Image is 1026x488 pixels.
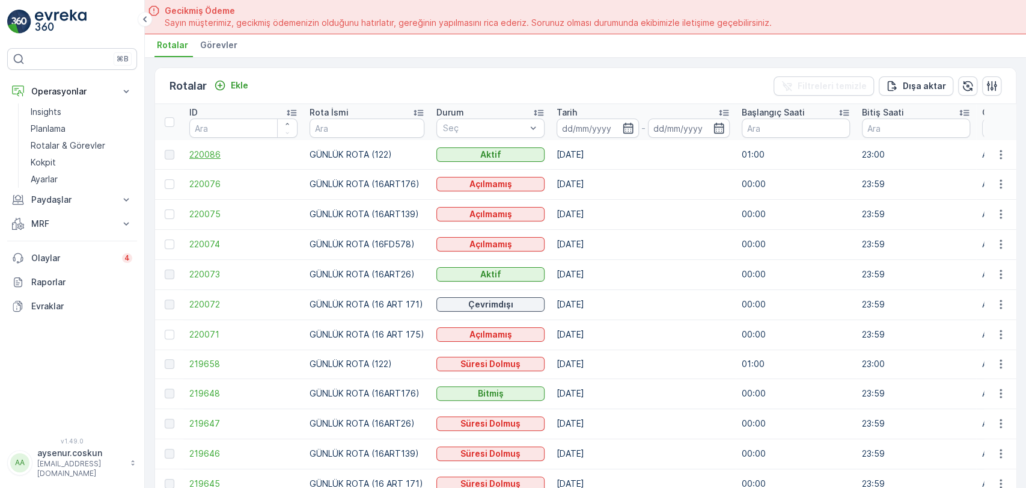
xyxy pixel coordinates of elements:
p: Kokpit [31,156,56,168]
a: Olaylar4 [7,246,137,270]
td: GÜNLÜK ROTA (16ART176) [304,378,430,409]
td: [DATE] [551,169,736,199]
input: Ara [862,119,970,138]
button: Çevrimdışı [436,297,545,312]
td: [DATE] [551,199,736,229]
td: 00:00 [736,320,856,350]
button: Operasyonlar [7,79,137,103]
a: 219658 [189,358,298,370]
p: Filtreleri temizle [798,80,867,92]
button: Süresi Dolmuş [436,416,545,431]
button: Paydaşlar [7,188,137,212]
p: Rotalar [169,78,207,94]
p: Rota İsmi [310,107,349,119]
input: Ara [189,119,298,138]
button: Dışa aktar [879,76,953,96]
td: 01:00 [736,140,856,169]
td: [DATE] [551,259,736,289]
td: GÜNLÜK ROTA (16 ART 171) [304,289,430,320]
p: Bitiş Saati [862,107,904,119]
td: 23:00 [856,140,976,169]
td: GÜNLÜK ROTA (16FD578) [304,229,430,259]
div: Toggle Row Selected [165,209,174,219]
input: Ara [742,119,850,138]
td: 23:59 [856,409,976,439]
span: v 1.49.0 [7,437,137,445]
p: Raporlar [31,276,132,288]
span: Sayın müşterimiz, gecikmiş ödemenizin olduğunu hatırlatır, gereğinin yapılmasını rica ederiz. Sor... [165,17,772,29]
div: Toggle Row Selected [165,419,174,428]
a: 219646 [189,448,298,460]
span: 219648 [189,388,298,400]
p: Ayarlar [31,173,58,185]
p: Seç [443,122,526,134]
p: Süresi Dolmuş [460,448,521,460]
a: 220071 [189,329,298,341]
p: Açılmamış [469,208,512,220]
span: 220074 [189,238,298,250]
td: 23:59 [856,199,976,229]
p: 4 [124,253,130,263]
p: Açılmamış [469,238,512,250]
div: Toggle Row Selected [165,270,174,279]
p: ⌘B [117,54,129,64]
input: dd/mm/yyyy [648,119,730,138]
div: Toggle Row Selected [165,449,174,459]
td: 00:00 [736,378,856,409]
td: GÜNLÜK ROTA (122) [304,140,430,169]
button: Bitmiş [436,386,545,401]
td: 01:00 [736,350,856,378]
td: 23:59 [856,378,976,409]
td: 23:59 [856,169,976,199]
span: Rotalar [157,39,188,51]
p: Paydaşlar [31,194,113,206]
button: MRF [7,212,137,236]
td: 23:00 [856,350,976,378]
button: Ekle [209,78,253,93]
div: Toggle Row Selected [165,150,174,159]
button: AAaysenur.coskun[EMAIL_ADDRESS][DOMAIN_NAME] [7,447,137,478]
button: Aktif [436,267,545,282]
td: 00:00 [736,439,856,469]
p: Aktif [480,268,501,280]
button: Açılmamış [436,207,545,221]
span: Gecikmiş Ödeme [165,5,772,17]
td: [DATE] [551,439,736,469]
a: 220086 [189,149,298,161]
td: [DATE] [551,350,736,378]
p: Durum [436,107,464,119]
p: aysenur.coskun [37,447,124,459]
input: Ara [310,119,424,138]
button: Açılmamış [436,177,545,191]
td: 23:59 [856,229,976,259]
td: 23:59 [856,320,976,350]
p: Operasyonlar [31,85,113,97]
p: Başlangıç Saati [742,107,805,119]
img: logo [7,10,31,34]
td: GÜNLÜK ROTA (16ART139) [304,199,430,229]
p: Bitmiş [478,388,504,400]
p: Süresi Dolmuş [460,418,521,430]
p: Ekle [231,79,248,91]
td: GÜNLÜK ROTA (16ART176) [304,169,430,199]
td: 00:00 [736,289,856,320]
a: 220075 [189,208,298,220]
td: [DATE] [551,140,736,169]
td: [DATE] [551,409,736,439]
a: 220072 [189,298,298,310]
a: Rotalar & Görevler [26,137,137,154]
div: Toggle Row Selected [165,179,174,189]
div: Toggle Row Selected [165,359,174,369]
p: [EMAIL_ADDRESS][DOMAIN_NAME] [37,459,124,478]
p: Açılmamış [469,329,512,341]
a: Insights [26,103,137,120]
button: Açılmamış [436,237,545,252]
a: 219647 [189,418,298,430]
td: GÜNLÜK ROTA (16ART139) [304,439,430,469]
p: Çevrimdışı [468,298,513,310]
div: AA [10,453,29,472]
button: Açılmamış [436,327,545,342]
